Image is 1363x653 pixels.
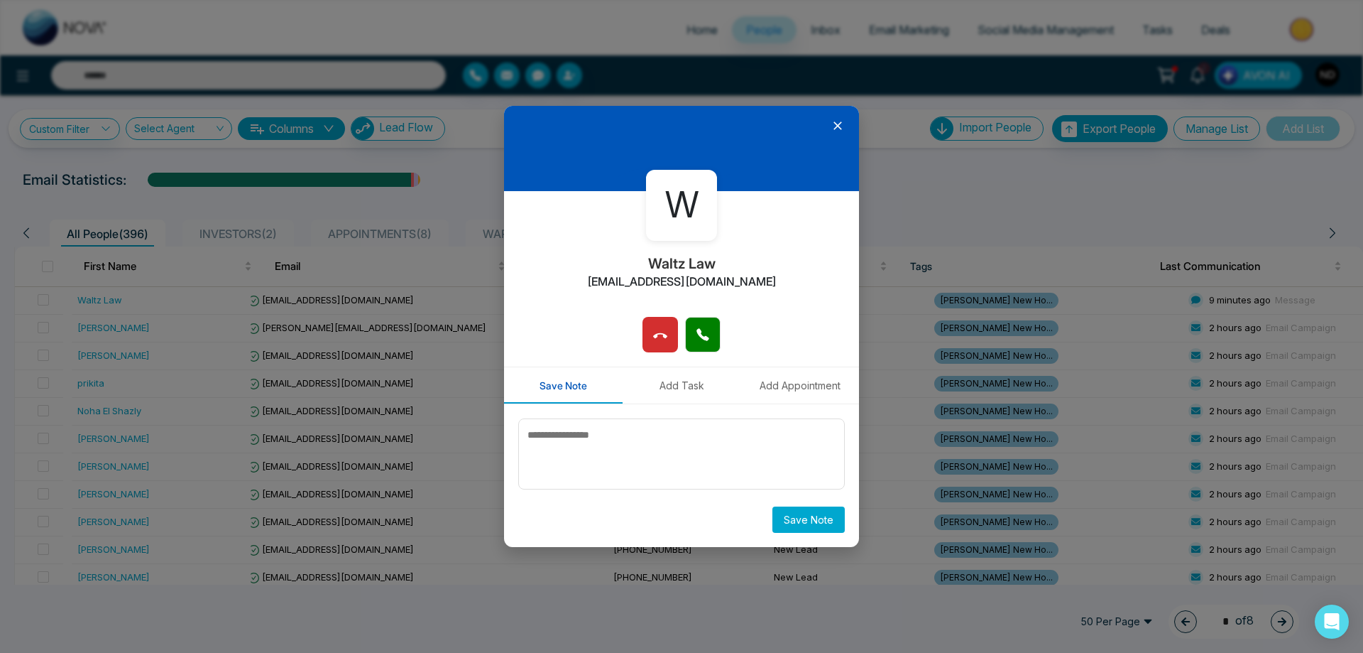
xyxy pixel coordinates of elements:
[504,367,623,404] button: Save Note
[1315,605,1349,639] div: Open Intercom Messenger
[740,367,859,404] button: Add Appointment
[648,255,716,272] h2: Waltz Law
[665,178,699,232] span: W
[623,367,741,404] button: Add Task
[772,507,845,533] button: Save Note
[587,275,777,288] h2: [EMAIL_ADDRESS][DOMAIN_NAME]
